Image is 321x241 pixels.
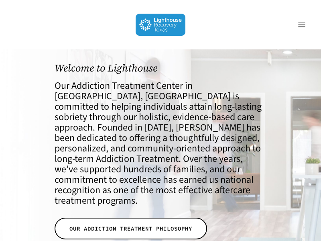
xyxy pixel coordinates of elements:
[55,62,266,74] h1: Welcome to Lighthouse
[55,218,207,239] a: OUR ADDICTION TREATMENT PHILOSOPHY
[294,21,310,29] a: Navigation Menu
[136,14,186,36] img: Lighthouse Recovery Texas
[69,225,192,233] span: OUR ADDICTION TREATMENT PHILOSOPHY
[55,81,266,206] h4: Our Addiction Treatment Center in [GEOGRAPHIC_DATA], [GEOGRAPHIC_DATA] is committed to helping in...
